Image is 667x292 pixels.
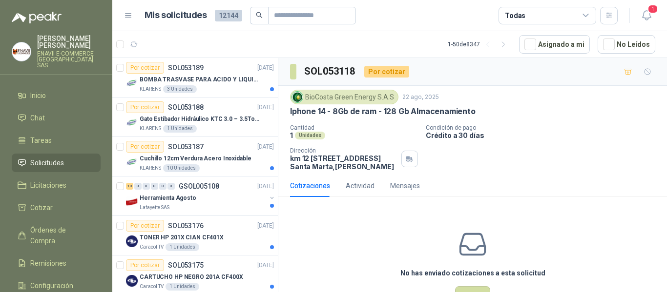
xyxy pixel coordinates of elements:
[257,261,274,270] p: [DATE]
[112,137,278,176] a: Por cotizarSOL053187[DATE] Company LogoCuchillo 12cm Verdura Acero InoxidableKLARENS10 Unidades
[290,106,476,117] p: Iphone 14 - 8Gb de ram - 128 Gb Almacenamiento
[426,131,663,139] p: Crédito a 30 días
[140,283,164,291] p: Caracol TV
[126,259,164,271] div: Por cotizar
[638,7,655,24] button: 1
[426,124,663,131] p: Condición de pago
[12,42,31,61] img: Company Logo
[292,92,303,102] img: Company Logo
[647,4,658,14] span: 1
[112,97,278,137] a: Por cotizarSOL053188[DATE] Company LogoGato Estibador Hidráulico KTC 3.0 – 3.5Ton 1.2mt HPTKLAREN...
[30,225,91,246] span: Órdenes de Compra
[37,35,101,49] p: [PERSON_NAME] [PERSON_NAME]
[168,64,204,71] p: SOL053189
[143,183,150,190] div: 0
[12,109,101,127] a: Chat
[126,183,133,190] div: 10
[30,90,46,101] span: Inicio
[364,66,409,78] div: Por cotizar
[168,104,204,111] p: SOL053188
[30,135,52,146] span: Tareas
[12,154,101,172] a: Solicitudes
[256,12,263,19] span: search
[126,62,164,74] div: Por cotizar
[145,8,207,22] h1: Mis solicitudes
[448,37,511,52] div: 1 - 50 de 8347
[140,125,161,133] p: KLARENS
[168,143,204,150] p: SOL053187
[290,131,293,139] p: 1
[12,131,101,150] a: Tareas
[257,142,274,152] p: [DATE]
[346,180,375,191] div: Actividad
[163,164,200,172] div: 10 Unidades
[126,220,164,232] div: Por cotizar
[140,164,161,172] p: KLARENS
[166,283,199,291] div: 1 Unidades
[290,90,398,104] div: BioCosta Green Energy S.A.S
[140,233,224,242] p: TONER HP 201X CIAN CF401X
[140,154,251,163] p: Cuchillo 12cm Verdura Acero Inoxidable
[12,176,101,195] a: Licitaciones
[30,180,66,191] span: Licitaciones
[402,93,439,102] p: 22 ago, 2025
[140,273,243,282] p: CARTUCHO HP NEGRO 201A CF400X
[163,85,197,93] div: 3 Unidades
[140,85,161,93] p: KLARENS
[30,113,45,123] span: Chat
[12,221,101,250] a: Órdenes de Compra
[390,180,420,191] div: Mensajes
[257,103,274,112] p: [DATE]
[166,243,199,251] div: 1 Unidades
[257,182,274,191] p: [DATE]
[30,258,66,269] span: Remisiones
[179,183,219,190] p: GSOL005108
[30,202,53,213] span: Cotizar
[112,216,278,255] a: Por cotizarSOL053176[DATE] Company LogoTONER HP 201X CIAN CF401XCaracol TV1 Unidades
[163,125,197,133] div: 1 Unidades
[126,101,164,113] div: Por cotizar
[126,180,276,212] a: 10 0 0 0 0 0 GSOL005108[DATE] Company LogoHerramienta AgostoLafayette SAS
[126,275,138,287] img: Company Logo
[598,35,655,54] button: No Leídos
[257,63,274,73] p: [DATE]
[290,154,397,171] p: km 12 [STREET_ADDRESS] Santa Marta , [PERSON_NAME]
[290,180,330,191] div: Cotizaciones
[215,10,242,21] span: 12144
[140,115,261,124] p: Gato Estibador Hidráulico KTC 3.0 – 3.5Ton 1.2mt HPT
[12,198,101,217] a: Cotizar
[140,75,261,84] p: BOMBA TRASVASE PARA ACIDO Y LIQUIDOS CORROSIVO
[126,117,138,129] img: Company Logo
[12,12,62,23] img: Logo peakr
[140,194,196,203] p: Herramienta Agosto
[126,196,138,208] img: Company Logo
[12,86,101,105] a: Inicio
[159,183,167,190] div: 0
[112,58,278,97] a: Por cotizarSOL053189[DATE] Company LogoBOMBA TRASVASE PARA ACIDO Y LIQUIDOS CORROSIVOKLARENS3 Uni...
[30,157,64,168] span: Solicitudes
[505,10,525,21] div: Todas
[519,35,590,54] button: Asignado a mi
[168,222,204,229] p: SOL053176
[30,280,73,291] span: Configuración
[257,221,274,231] p: [DATE]
[134,183,142,190] div: 0
[290,147,397,154] p: Dirección
[304,64,356,79] h3: SOL053118
[295,132,325,139] div: Unidades
[151,183,158,190] div: 0
[167,183,175,190] div: 0
[400,268,545,278] h3: No has enviado cotizaciones a esta solicitud
[126,141,164,153] div: Por cotizar
[126,78,138,89] img: Company Logo
[37,51,101,68] p: ENAVII E-COMMERCE [GEOGRAPHIC_DATA] SAS
[168,262,204,269] p: SOL053175
[126,235,138,247] img: Company Logo
[126,156,138,168] img: Company Logo
[140,204,169,212] p: Lafayette SAS
[290,124,418,131] p: Cantidad
[140,243,164,251] p: Caracol TV
[12,254,101,273] a: Remisiones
